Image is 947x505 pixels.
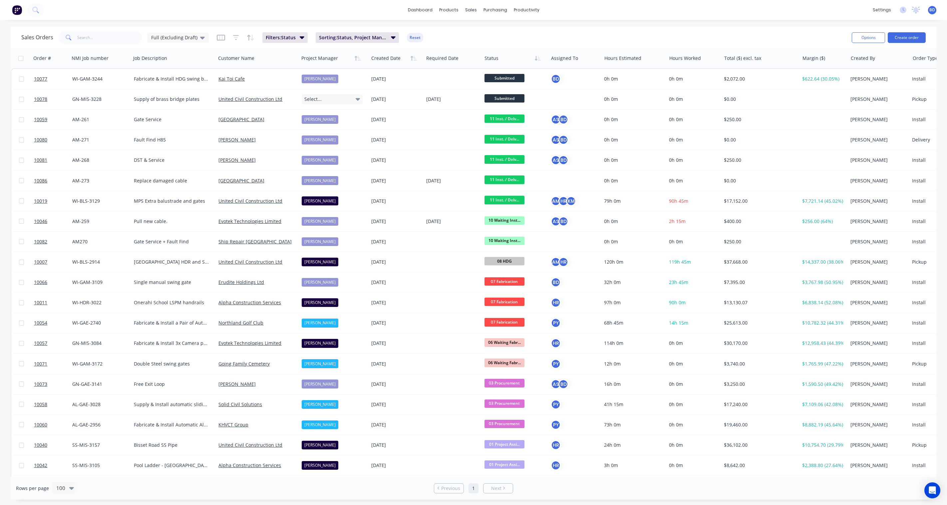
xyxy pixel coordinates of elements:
[802,340,843,347] div: $12,958.43 (44.39%)
[566,196,576,206] div: KM
[34,293,72,313] a: 10011
[371,116,421,123] div: [DATE]
[669,157,683,163] span: 0h 0m
[34,157,47,163] span: 10081
[34,401,47,408] span: 10058
[850,299,904,306] div: [PERSON_NAME]
[850,136,904,143] div: [PERSON_NAME]
[34,232,72,252] a: 10082
[604,55,641,62] div: Hours Estimated
[218,320,263,326] a: Northland Golf Club
[34,136,47,143] span: 10080
[558,196,568,206] div: HR
[558,379,568,389] div: BD
[34,442,47,448] span: 10040
[134,116,209,123] div: Gate Service
[669,361,683,367] span: 0h 0m
[34,252,72,272] a: 10007
[724,116,793,123] div: $250.00
[724,157,793,163] div: $250.00
[551,155,568,165] button: ASBD
[34,415,72,435] a: 10060
[34,272,72,292] a: 10066
[480,5,510,15] div: purchasing
[850,279,904,286] div: [PERSON_NAME]
[913,55,938,62] div: Order Type
[724,76,793,82] div: $2,072.00
[266,34,296,41] span: Filters: Status
[34,110,72,129] a: 10059
[551,318,561,328] button: PY
[302,298,338,307] div: [PERSON_NAME]
[852,32,885,43] button: Options
[371,340,421,347] div: [DATE]
[558,155,568,165] div: BD
[551,135,561,145] div: AS
[34,421,47,428] span: 10060
[604,299,661,306] div: 97h 0m
[724,299,793,306] div: $13,130.07
[72,279,126,286] div: WI-GAM-3109
[34,313,72,333] a: 10054
[802,218,843,225] div: $256.00 (64%)
[484,135,524,143] span: 11 Inst. / Delv...
[34,340,47,347] span: 10057
[802,320,843,326] div: $10,782.32 (44.31%)
[551,338,561,348] button: HR
[669,340,683,346] span: 0h 0m
[604,198,661,204] div: 79h 0m
[218,218,281,224] a: Evotek Technologies Limited
[924,482,940,498] div: Open Intercom Messenger
[33,55,51,62] div: Order #
[134,340,209,347] div: Fabricate & Install 3x Camera poles
[371,198,421,204] div: [DATE]
[888,32,926,43] button: Create order
[724,96,793,103] div: $0.00
[302,196,338,205] div: [PERSON_NAME]
[604,218,661,225] div: 0h 0m
[604,136,661,143] div: 0h 0m
[34,171,72,191] a: 10086
[869,5,894,15] div: settings
[218,177,264,184] a: [GEOGRAPHIC_DATA]
[484,257,524,265] span: 08 HDG
[72,116,126,123] div: AM-261
[134,198,209,204] div: MPS Extra balustrade and gates
[72,55,109,62] div: NMI Job number
[34,177,47,184] span: 10086
[551,115,561,125] div: AS
[426,55,459,62] div: Required Date
[484,115,524,123] span: 11 Inst. / Delv...
[558,257,568,267] div: HR
[72,299,126,306] div: WI-HDR-3022
[669,198,688,204] span: 90h 45m
[484,94,524,103] span: Submitted
[441,485,460,492] span: Previous
[218,198,282,204] a: United Civil Construction Ltd
[134,320,209,326] div: Fabricate & Install a Pair of Automatic Solar Powered Swing Gates
[218,136,256,143] a: [PERSON_NAME]
[218,340,281,346] a: Evotek Technologies Limited
[558,115,568,125] div: BD
[724,279,793,286] div: $7,395.00
[551,399,561,409] button: PY
[371,55,401,62] div: Created Date
[469,483,478,493] a: Page 1 is your current page
[604,320,661,326] div: 68h 45m
[218,381,256,387] a: [PERSON_NAME]
[604,76,661,82] div: 0h 0m
[510,5,543,15] div: productivity
[302,115,338,124] div: [PERSON_NAME]
[34,69,72,89] a: 10077
[34,116,47,123] span: 10059
[302,258,338,266] div: [PERSON_NAME]
[724,55,761,62] div: Total ($) excl. tax
[218,116,264,123] a: [GEOGRAPHIC_DATA]
[724,259,793,265] div: $37,668.00
[21,34,53,41] h1: Sales Orders
[551,196,561,206] div: AM
[604,96,661,103] div: 0h 0m
[669,299,686,306] span: 90h 0m
[34,198,47,204] span: 10019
